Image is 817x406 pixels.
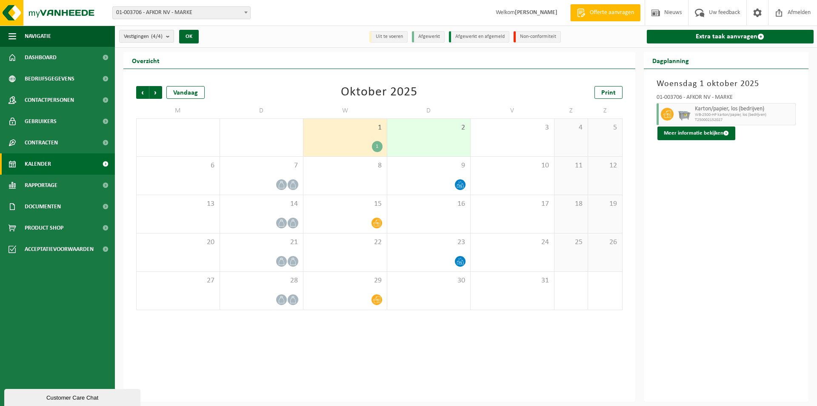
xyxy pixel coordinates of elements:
[657,95,796,103] div: 01-003706 - AFKOR NV - MARKE
[449,31,509,43] li: Afgewerkt en afgemeld
[559,123,584,132] span: 4
[303,103,387,118] td: W
[25,175,57,196] span: Rapportage
[592,238,617,247] span: 26
[554,103,588,118] td: Z
[391,238,466,247] span: 23
[112,6,251,19] span: 01-003706 - AFKOR NV - MARKE
[341,86,417,99] div: Oktober 2025
[113,7,250,19] span: 01-003706 - AFKOR NV - MARKE
[391,161,466,170] span: 9
[25,132,58,153] span: Contracten
[123,52,168,69] h2: Overzicht
[124,30,163,43] span: Vestigingen
[25,111,57,132] span: Gebruikers
[657,127,735,140] button: Meer informatie bekijken
[224,199,299,209] span: 14
[588,9,636,17] span: Offerte aanvragen
[559,238,584,247] span: 25
[308,123,383,132] span: 1
[391,199,466,209] span: 16
[220,103,304,118] td: D
[25,196,61,217] span: Documenten
[179,30,199,43] button: OK
[588,103,622,118] td: Z
[644,52,697,69] h2: Dagplanning
[119,30,174,43] button: Vestigingen(4/4)
[475,276,550,285] span: 31
[224,238,299,247] span: 21
[25,89,74,111] span: Contactpersonen
[149,86,162,99] span: Volgende
[471,103,554,118] td: V
[25,239,94,260] span: Acceptatievoorwaarden
[369,31,408,43] li: Uit te voeren
[151,34,163,39] count: (4/4)
[25,47,57,68] span: Dashboard
[391,123,466,132] span: 2
[647,30,814,43] a: Extra taak aanvragen
[308,199,383,209] span: 15
[475,199,550,209] span: 17
[224,276,299,285] span: 28
[412,31,445,43] li: Afgewerkt
[475,161,550,170] span: 10
[308,276,383,285] span: 29
[657,78,796,90] h3: Woensdag 1 oktober 2025
[695,106,794,112] span: Karton/papier, los (bedrijven)
[514,31,561,43] li: Non-conformiteit
[25,217,63,239] span: Product Shop
[695,112,794,118] span: WB-2500-HP karton/papier, los (bedrijven)
[695,118,794,123] span: T250002152027
[224,161,299,170] span: 7
[592,123,617,132] span: 5
[391,276,466,285] span: 30
[141,238,215,247] span: 20
[308,238,383,247] span: 22
[141,199,215,209] span: 13
[592,199,617,209] span: 19
[559,199,584,209] span: 18
[601,89,616,96] span: Print
[141,161,215,170] span: 6
[25,153,51,175] span: Kalender
[136,103,220,118] td: M
[387,103,471,118] td: D
[25,68,74,89] span: Bedrijfsgegevens
[594,86,623,99] a: Print
[475,238,550,247] span: 24
[559,161,584,170] span: 11
[141,276,215,285] span: 27
[592,161,617,170] span: 12
[25,26,51,47] span: Navigatie
[475,123,550,132] span: 3
[166,86,205,99] div: Vandaag
[678,108,691,121] img: WB-2500-GAL-GY-01
[136,86,149,99] span: Vorige
[4,387,142,406] iframe: chat widget
[515,9,557,16] strong: [PERSON_NAME]
[372,141,383,152] div: 1
[570,4,640,21] a: Offerte aanvragen
[308,161,383,170] span: 8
